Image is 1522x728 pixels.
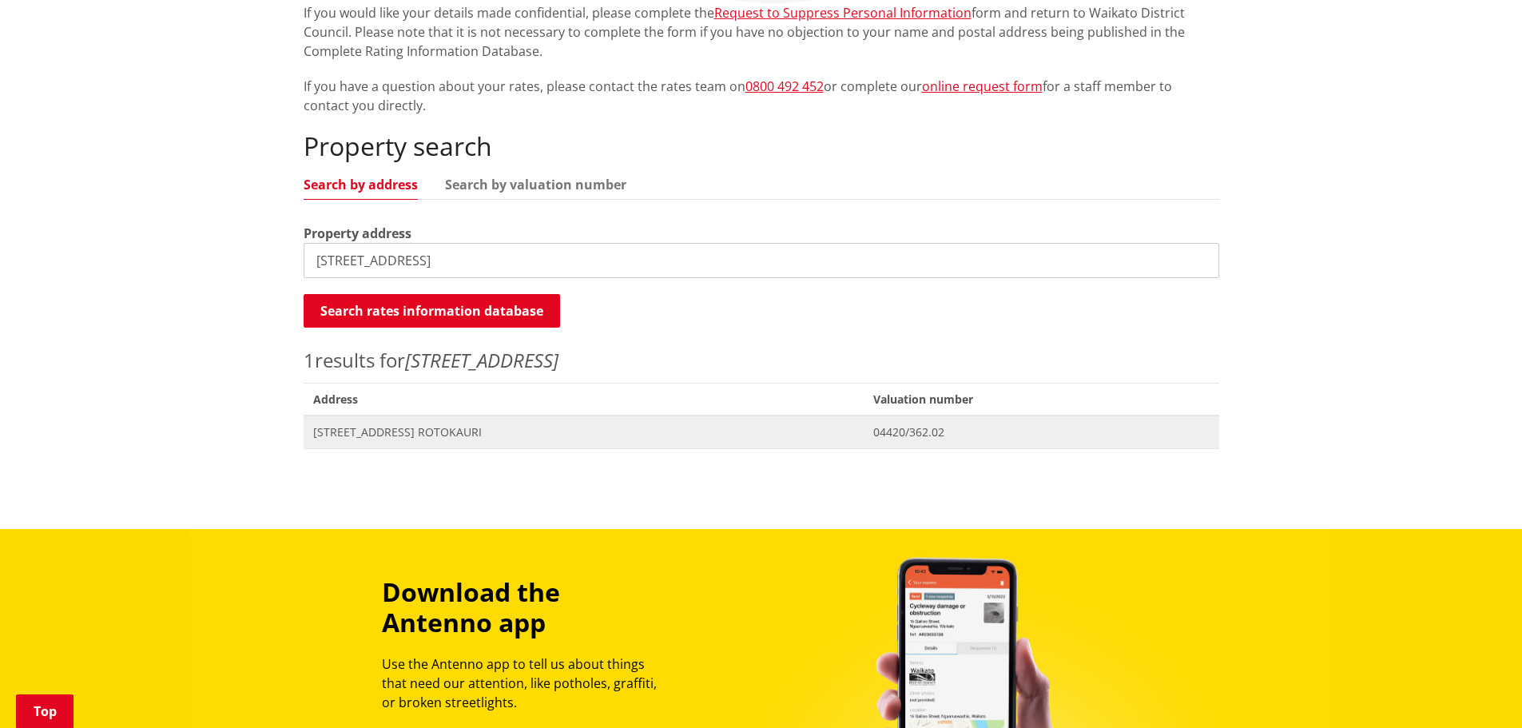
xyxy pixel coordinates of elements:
button: Search rates information database [304,294,560,328]
p: If you have a question about your rates, please contact the rates team on or complete our for a s... [304,77,1219,115]
em: [STREET_ADDRESS] [405,347,558,373]
span: 04420/362.02 [873,424,1210,440]
span: [STREET_ADDRESS] ROTOKAURI [313,424,854,440]
label: Property address [304,224,411,243]
span: Valuation number [864,383,1219,416]
a: Search by valuation number [445,178,626,191]
a: online request form [922,78,1043,95]
p: If you would like your details made confidential, please complete the form and return to Waikato ... [304,3,1219,61]
p: results for [304,346,1219,375]
a: Request to Suppress Personal Information [714,4,972,22]
span: Address [304,383,864,416]
h3: Download the Antenno app [382,577,671,638]
h2: Property search [304,131,1219,161]
p: Use the Antenno app to tell us about things that need our attention, like potholes, graffiti, or ... [382,654,671,712]
a: [STREET_ADDRESS] ROTOKAURI 04420/362.02 [304,416,1219,448]
a: Top [16,694,74,728]
a: Search by address [304,178,418,191]
span: 1 [304,347,315,373]
input: e.g. Duke Street NGARUAWAHIA [304,243,1219,278]
a: 0800 492 452 [745,78,824,95]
